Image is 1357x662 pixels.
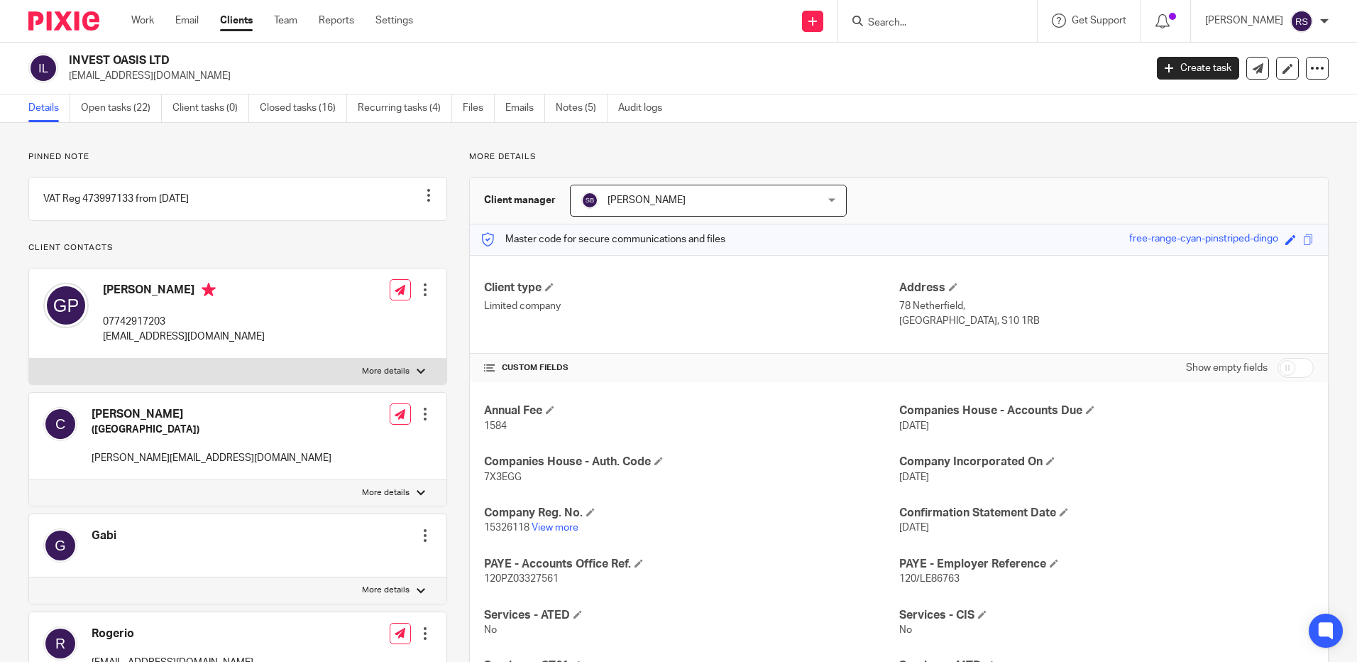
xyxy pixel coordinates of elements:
[69,53,922,68] h2: INVEST OASIS LTD
[92,626,253,641] h4: Rogerio
[899,523,929,533] span: [DATE]
[28,53,58,83] img: svg%3E
[899,314,1314,328] p: [GEOGRAPHIC_DATA], S10 1RB
[172,94,249,122] a: Client tasks (0)
[319,13,354,28] a: Reports
[274,13,297,28] a: Team
[1129,232,1278,248] div: free-range-cyan-pinstriped-dingo
[131,13,154,28] a: Work
[532,523,578,533] a: View more
[260,94,347,122] a: Closed tasks (16)
[469,151,1329,163] p: More details
[28,151,447,163] p: Pinned note
[608,195,686,205] span: [PERSON_NAME]
[899,557,1314,572] h4: PAYE - Employer Reference
[899,421,929,431] span: [DATE]
[484,625,497,635] span: No
[92,423,331,437] h5: ([GEOGRAPHIC_DATA])
[28,11,99,31] img: Pixie
[92,528,116,543] h4: Gabi
[899,506,1314,521] h4: Confirmation Statement Date
[899,281,1314,295] h4: Address
[484,299,899,313] p: Limited company
[618,94,673,122] a: Audit logs
[484,455,899,470] h4: Companies House - Auth. Code
[899,455,1314,470] h4: Company Incorporated On
[484,421,507,431] span: 1584
[69,69,1136,83] p: [EMAIL_ADDRESS][DOMAIN_NAME]
[556,94,608,122] a: Notes (5)
[103,283,265,300] h4: [PERSON_NAME]
[463,94,495,122] a: Files
[867,17,994,30] input: Search
[899,299,1314,313] p: 78 Netherfield,
[899,403,1314,418] h4: Companies House - Accounts Due
[43,626,77,661] img: svg%3E
[1157,57,1239,80] a: Create task
[92,451,331,465] p: [PERSON_NAME][EMAIL_ADDRESS][DOMAIN_NAME]
[81,94,162,122] a: Open tasks (22)
[484,574,559,584] span: 120PZ03327561
[362,585,410,596] p: More details
[899,608,1314,623] h4: Services - CIS
[1205,13,1283,28] p: [PERSON_NAME]
[28,94,70,122] a: Details
[484,281,899,295] h4: Client type
[484,557,899,572] h4: PAYE - Accounts Office Ref.
[484,506,899,521] h4: Company Reg. No.
[484,193,556,207] h3: Client manager
[28,242,447,254] p: Client contacts
[175,13,199,28] a: Email
[484,523,529,533] span: 15326118
[484,472,522,482] span: 7X3EGG
[899,625,912,635] span: No
[103,315,265,329] p: 07742917203
[899,574,960,584] span: 120/LE86763
[581,192,598,209] img: svg%3E
[505,94,545,122] a: Emails
[484,403,899,418] h4: Annual Fee
[899,472,929,482] span: [DATE]
[43,528,77,563] img: svg%3E
[1072,16,1126,26] span: Get Support
[43,407,77,441] img: svg%3E
[103,330,265,344] p: [EMAIL_ADDRESS][DOMAIN_NAME]
[375,13,413,28] a: Settings
[43,283,89,328] img: svg%3E
[220,13,253,28] a: Clients
[362,487,410,499] p: More details
[358,94,452,122] a: Recurring tasks (4)
[1186,361,1268,375] label: Show empty fields
[484,608,899,623] h4: Services - ATED
[92,407,331,422] h4: [PERSON_NAME]
[484,362,899,374] h4: CUSTOM FIELDS
[480,232,725,246] p: Master code for secure communications and files
[362,366,410,377] p: More details
[202,283,216,297] i: Primary
[1290,10,1313,33] img: svg%3E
